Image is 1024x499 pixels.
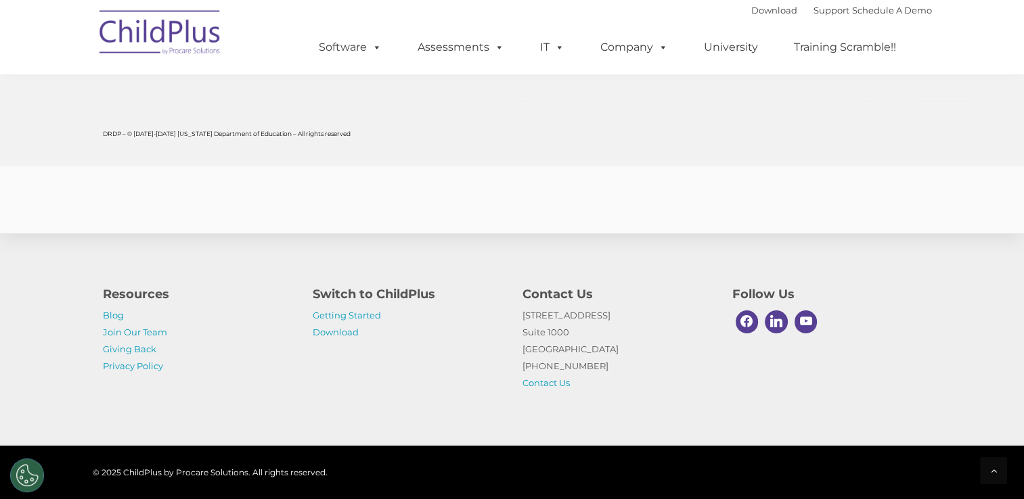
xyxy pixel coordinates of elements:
button: Cookies Settings [10,458,44,492]
a: Software [305,34,395,61]
a: Company [587,34,682,61]
a: Training Scramble!! [780,34,910,61]
img: ChildPlus by Procare Solutions [93,1,228,68]
span: DRDP – © [DATE]-[DATE] [US_STATE] Department of Education – All rights reserved [103,130,351,137]
a: Join Our Team [103,327,167,337]
a: Facebook [732,307,762,337]
a: Download [751,5,797,16]
h4: Switch to ChildPlus [313,285,502,304]
p: [STREET_ADDRESS] Suite 1000 [GEOGRAPHIC_DATA] [PHONE_NUMBER] [522,307,712,391]
span: © 2025 ChildPlus by Procare Solutions. All rights reserved. [93,467,328,477]
a: Linkedin [761,307,791,337]
a: University [690,34,772,61]
font: | [751,5,932,16]
a: Download [313,327,359,337]
a: Giving Back [103,343,156,354]
a: Contact Us [522,377,570,388]
a: Getting Started [313,310,381,320]
h4: Contact Us [522,285,712,304]
a: Privacy Policy [103,360,163,371]
a: Youtube [791,307,821,337]
h4: Resources [103,285,292,304]
a: Assessments [404,34,518,61]
a: Support [814,5,849,16]
h4: Follow Us [732,285,922,304]
a: Schedule A Demo [852,5,932,16]
a: IT [527,34,578,61]
a: Blog [103,310,124,320]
